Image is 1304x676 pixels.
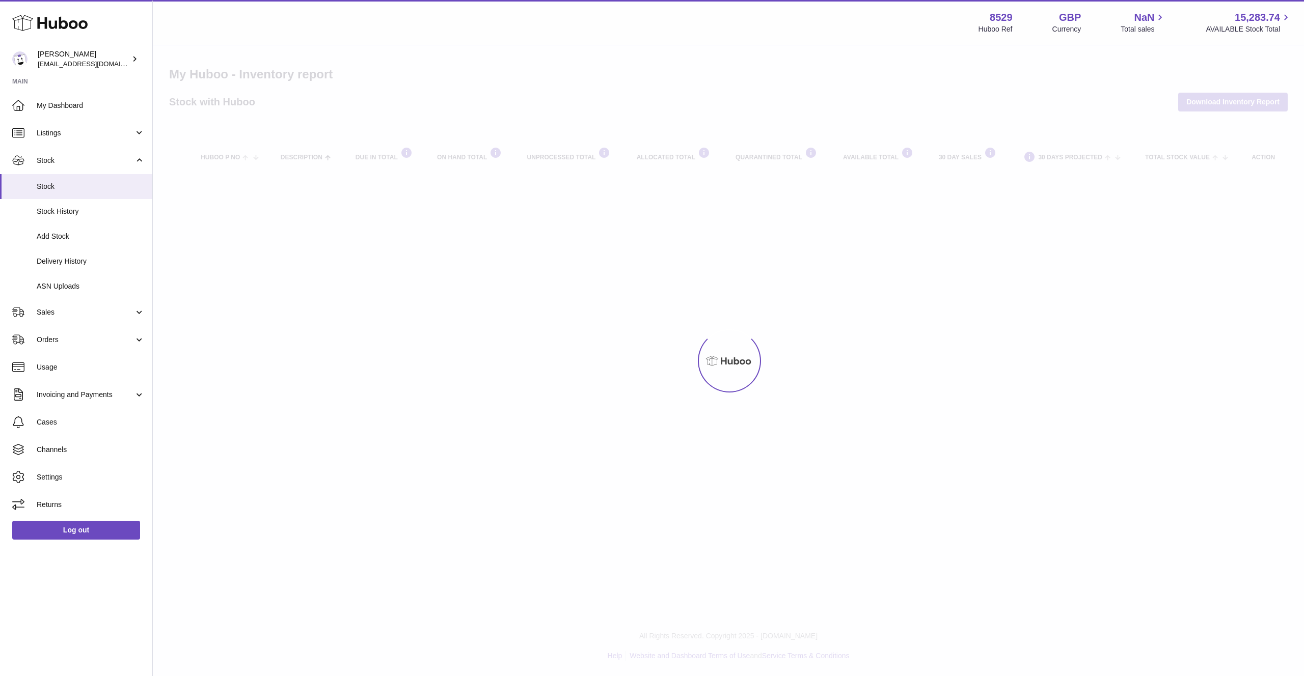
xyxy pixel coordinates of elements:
[37,232,145,241] span: Add Stock
[1235,11,1280,24] span: 15,283.74
[37,417,145,427] span: Cases
[1052,24,1081,34] div: Currency
[1206,11,1292,34] a: 15,283.74 AVAILABLE Stock Total
[37,156,134,165] span: Stock
[1206,24,1292,34] span: AVAILABLE Stock Total
[37,101,145,110] span: My Dashboard
[38,49,129,69] div: [PERSON_NAME]
[37,472,145,482] span: Settings
[990,11,1013,24] strong: 8529
[1121,11,1166,34] a: NaN Total sales
[37,362,145,372] span: Usage
[37,307,134,317] span: Sales
[12,521,140,539] a: Log out
[1134,11,1154,24] span: NaN
[37,207,145,216] span: Stock History
[37,390,134,400] span: Invoicing and Payments
[12,51,28,67] img: admin@redgrass.ch
[37,500,145,510] span: Returns
[979,24,1013,34] div: Huboo Ref
[38,60,150,68] span: [EMAIL_ADDRESS][DOMAIN_NAME]
[37,257,145,266] span: Delivery History
[37,281,145,291] span: ASN Uploads
[37,182,145,191] span: Stock
[1059,11,1081,24] strong: GBP
[37,128,134,138] span: Listings
[37,445,145,455] span: Channels
[1121,24,1166,34] span: Total sales
[37,335,134,345] span: Orders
